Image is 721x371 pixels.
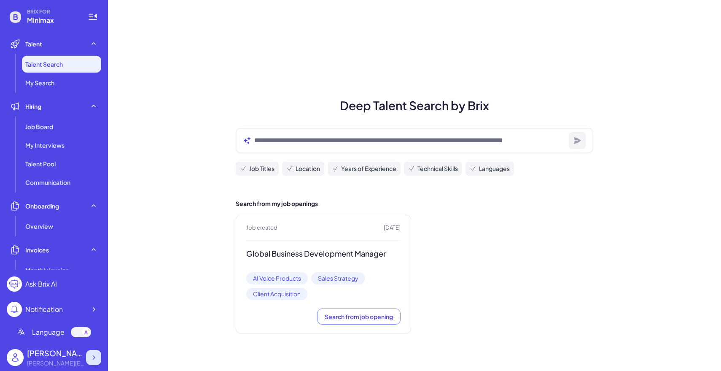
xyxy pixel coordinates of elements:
[25,202,59,210] span: Onboarding
[7,349,24,366] img: user_logo.png
[317,309,401,325] button: Search from job opening
[246,288,307,300] span: Client Acquisition
[25,222,53,230] span: Overview
[25,40,42,48] span: Talent
[27,359,86,368] div: Maggie@joinbrix.com
[25,279,57,289] div: Ask Brix AI
[25,160,56,168] span: Talent Pool
[246,224,277,232] span: Job created
[25,246,49,254] span: Invoices
[32,327,65,337] span: Language
[296,164,320,173] span: Location
[246,249,401,259] h3: Global Business Development Manager
[246,272,308,284] span: AI Voice Products
[325,313,393,320] span: Search from job opening
[25,266,69,274] span: Monthly invoice
[236,199,593,208] h2: Search from my job openings
[479,164,510,173] span: Languages
[25,141,65,149] span: My Interviews
[25,102,41,111] span: Hiring
[27,8,78,15] span: BRIX FOR
[27,347,86,359] div: Maggie
[25,304,63,314] div: Notification
[384,224,401,232] span: [DATE]
[341,164,396,173] span: Years of Experience
[417,164,458,173] span: Technical Skills
[25,60,63,68] span: Talent Search
[249,164,274,173] span: Job Titles
[27,15,78,25] span: Minimax
[311,272,365,284] span: Sales Strategy
[226,97,603,114] h1: Deep Talent Search by Brix
[25,178,70,187] span: Communication
[25,79,54,87] span: My Search
[25,122,53,131] span: Job Board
